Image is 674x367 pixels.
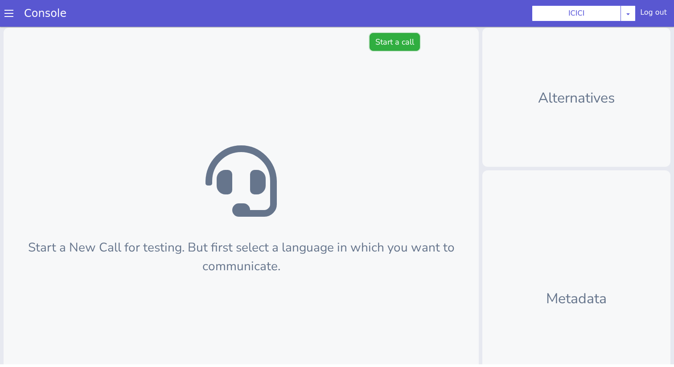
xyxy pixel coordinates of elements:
a: Console [13,7,77,20]
p: Alternatives [497,63,656,85]
button: ICICI [532,5,621,21]
p: Start a New Call for testing. But first select a language in which you want to communicate. [18,214,464,252]
div: Log out [640,7,667,21]
p: Metadata [497,264,656,285]
button: Start a call [370,9,420,27]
